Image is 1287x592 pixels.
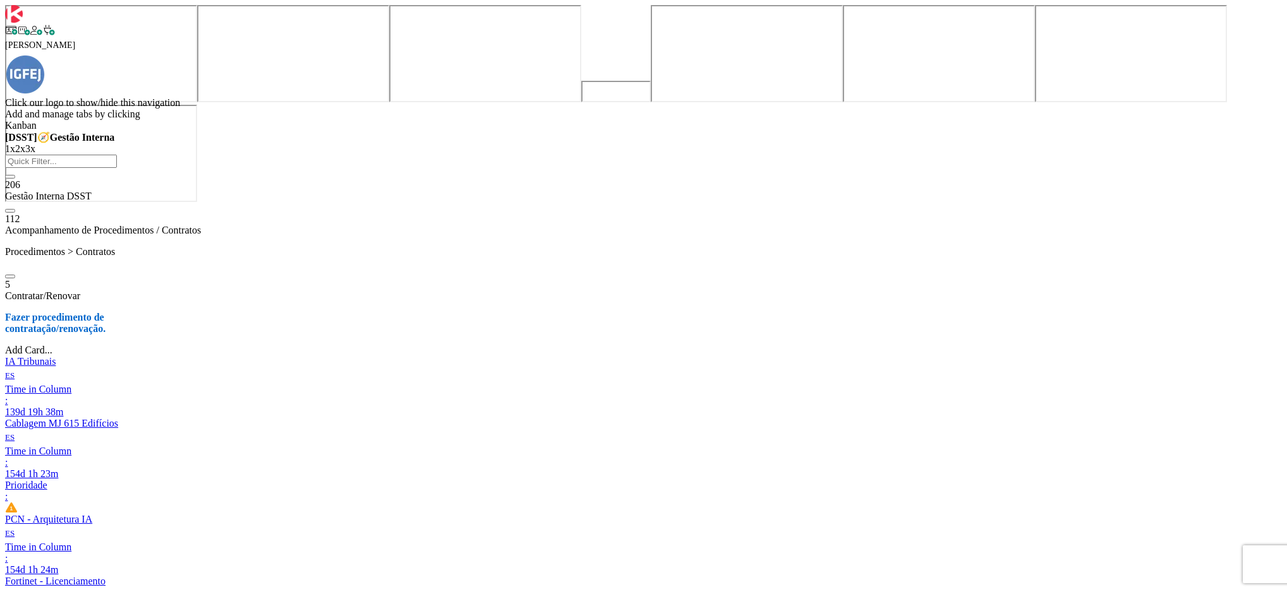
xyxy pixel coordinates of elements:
[5,514,1282,576] a: PCN - Arquitetura IAESTime in Column:154d 1h 24m
[651,5,843,102] iframe: UserGuiding Knowledge Base
[5,406,1282,418] div: 139d 19h 38m
[5,525,1282,542] div: ES
[5,446,1282,457] div: Time in Column
[5,576,1282,587] div: Fortinet - Licenciamento
[5,179,20,190] span: 206
[5,429,21,446] div: ES
[5,525,21,542] div: ES
[5,225,201,235] span: Acompanhamento de Procedimentos / Contratos
[15,143,25,154] span: 2x
[5,143,15,154] span: 1x
[5,418,1282,429] div: Cablagem MJ 615 Edifícios
[5,356,1282,367] div: IA Tribunais
[1035,5,1227,102] iframe: UserGuiding AI Assistant Launcher
[5,120,37,131] span: Kanban
[5,191,92,201] span: Gestão Interna DSST
[5,213,20,224] span: 112
[5,384,1282,395] div: Time in Column
[5,429,1282,446] div: ES
[5,514,1282,525] div: PCN - Arquitetura IA
[25,143,35,154] span: 3x
[5,480,1282,491] div: Prioridade
[843,5,1035,102] iframe: UserGuiding Product Updates
[5,356,1282,418] a: IA TribunaisESTime in Column:139d 19h 38m
[5,279,10,290] span: 5
[5,246,1282,258] p: Procedimentos > Contratos
[5,418,1282,514] a: Cablagem MJ 615 EdifíciosESTime in Column:154d 1h 23mPrioridade:
[5,109,1282,120] div: Add and manage tabs by clicking
[5,155,117,168] input: Quick Filter...
[5,395,8,406] span: :
[5,457,8,468] span: :
[5,553,8,564] span: :
[5,491,8,502] span: :
[5,542,1282,553] div: Time in Column
[5,97,1282,109] div: Click our logo to show/hide this navigation
[5,367,1282,384] div: ES
[5,564,1282,576] div: 154d 1h 24m
[5,468,1282,480] div: 154d 1h 23m
[5,367,21,384] div: ES
[5,105,197,202] iframe: UserGuiding AI Assistant
[5,312,106,334] strong: Fazer procedimento de contratação/renovação.
[5,345,52,355] span: Add Card...
[5,132,114,143] b: [DSST]🧭Gestão Interna
[5,290,80,301] span: Contratar/Renovar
